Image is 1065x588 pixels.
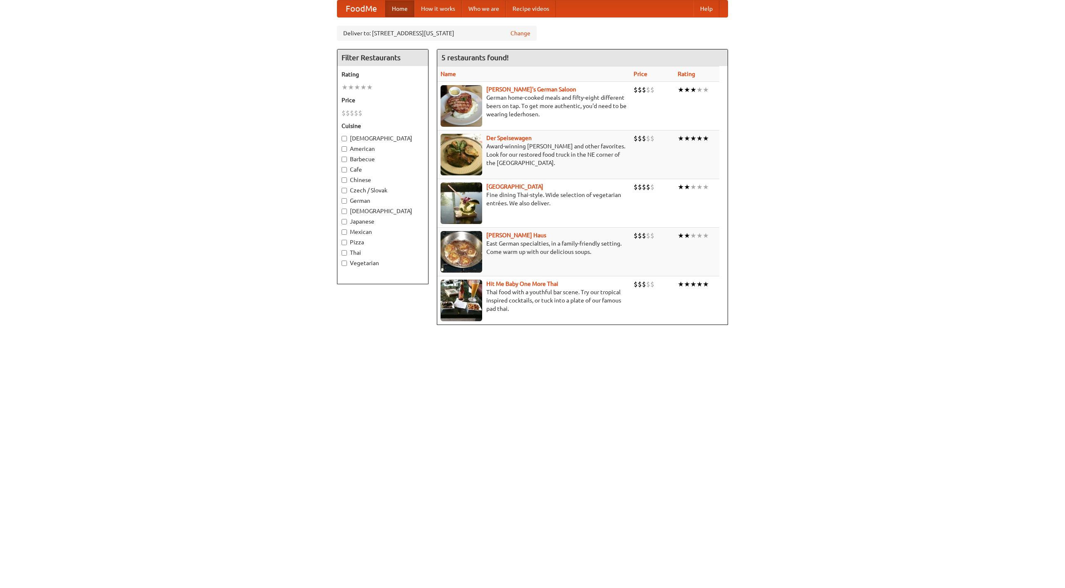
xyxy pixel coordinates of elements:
li: ★ [684,85,690,94]
input: American [342,146,347,152]
li: $ [634,134,638,143]
li: $ [642,280,646,289]
img: kohlhaus.jpg [441,231,482,273]
li: $ [634,85,638,94]
label: Vegetarian [342,259,424,267]
li: ★ [690,280,696,289]
h5: Rating [342,70,424,79]
a: [PERSON_NAME] Haus [486,232,546,239]
li: ★ [696,134,703,143]
li: ★ [696,85,703,94]
li: ★ [696,280,703,289]
li: ★ [696,182,703,192]
li: $ [638,85,642,94]
li: $ [642,85,646,94]
h4: Filter Restaurants [337,49,428,66]
input: [DEMOGRAPHIC_DATA] [342,136,347,141]
li: ★ [342,83,348,92]
p: Fine dining Thai-style. Wide selection of vegetarian entrées. We also deliver. [441,191,627,207]
li: ★ [684,182,690,192]
li: ★ [348,83,354,92]
li: ★ [678,280,684,289]
img: satay.jpg [441,182,482,224]
li: ★ [696,231,703,240]
label: Barbecue [342,155,424,163]
li: $ [350,108,354,118]
label: Pizza [342,238,424,246]
li: $ [650,85,654,94]
li: $ [650,280,654,289]
li: $ [646,85,650,94]
input: Thai [342,250,347,256]
ng-pluralize: 5 restaurants found! [441,54,509,62]
li: ★ [684,134,690,143]
li: $ [642,182,646,192]
a: FoodMe [337,0,385,17]
div: Deliver to: [STREET_ADDRESS][US_STATE] [337,26,537,41]
li: ★ [678,182,684,192]
li: ★ [678,85,684,94]
label: Thai [342,248,424,257]
img: babythai.jpg [441,280,482,321]
li: $ [346,108,350,118]
li: ★ [690,182,696,192]
input: Cafe [342,167,347,172]
label: [DEMOGRAPHIC_DATA] [342,134,424,143]
a: [GEOGRAPHIC_DATA] [486,183,543,190]
li: $ [634,182,638,192]
li: $ [634,280,638,289]
li: $ [638,231,642,240]
img: speisewagen.jpg [441,134,482,175]
h5: Price [342,96,424,104]
li: ★ [703,280,709,289]
label: [DEMOGRAPHIC_DATA] [342,207,424,215]
a: Who we are [462,0,506,17]
li: $ [646,280,650,289]
label: American [342,145,424,153]
li: ★ [367,83,373,92]
li: ★ [703,182,709,192]
li: ★ [684,280,690,289]
li: ★ [678,231,684,240]
a: Name [441,71,456,77]
li: $ [634,231,638,240]
li: $ [358,108,362,118]
li: ★ [690,231,696,240]
li: ★ [703,134,709,143]
li: $ [638,134,642,143]
li: ★ [354,83,360,92]
label: Japanese [342,217,424,226]
li: $ [638,182,642,192]
li: $ [650,134,654,143]
li: ★ [703,231,709,240]
li: ★ [690,134,696,143]
li: ★ [703,85,709,94]
label: German [342,197,424,205]
li: ★ [678,134,684,143]
p: East German specialties, in a family-friendly setting. Come warm up with our delicious soups. [441,239,627,256]
a: [PERSON_NAME]'s German Saloon [486,86,576,93]
li: $ [646,182,650,192]
li: ★ [360,83,367,92]
input: Mexican [342,229,347,235]
li: $ [642,231,646,240]
input: German [342,198,347,204]
a: How it works [414,0,462,17]
a: Recipe videos [506,0,556,17]
label: Mexican [342,228,424,236]
li: ★ [684,231,690,240]
p: German home-cooked meals and fifty-eight different beers on tap. To get more authentic, you'd nee... [441,93,627,118]
a: Change [510,29,530,37]
b: Hit Me Baby One More Thai [486,280,558,287]
label: Chinese [342,176,424,184]
input: Japanese [342,219,347,224]
a: Der Speisewagen [486,135,532,141]
input: Pizza [342,240,347,245]
label: Czech / Slovak [342,186,424,194]
img: esthers.jpg [441,85,482,127]
li: $ [650,182,654,192]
